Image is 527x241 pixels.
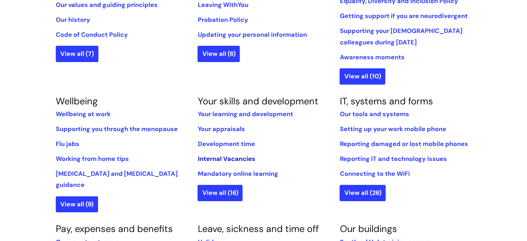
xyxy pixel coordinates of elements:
a: Reporting damaged or lost mobile phones [340,140,468,148]
a: Our values and guiding principles [56,1,158,9]
a: Getting support if you are neurodivergent [340,12,467,20]
a: Wellbeing at work [56,110,111,118]
a: Leave, sickness and time off [197,223,318,235]
a: Connecting to the WiFi [340,170,410,178]
a: Mandatory online learning [197,170,278,178]
a: Supporting you through the menopause [56,125,178,133]
a: Code of Conduct Policy [56,31,128,39]
a: Awareness moments [340,53,404,61]
a: [MEDICAL_DATA] and [MEDICAL_DATA] guidance [56,170,178,189]
a: Your learning and development [197,110,293,118]
a: Working from home tips [56,155,129,163]
a: Our buildings [340,223,397,235]
a: Supporting your [DEMOGRAPHIC_DATA] colleagues during [DATE] [340,27,462,46]
a: Development time [197,140,255,148]
a: View all (10) [340,68,385,84]
a: Your appraisals [197,125,245,133]
a: Updating your personal information [197,31,307,39]
a: View all (9) [56,196,98,212]
a: Flu jabs [56,140,79,148]
a: Setting up your work mobile phone [340,125,446,133]
a: Pay, expenses and benefits [56,223,173,235]
a: Internal Vacancies [197,155,255,163]
a: IT, systems and forms [340,95,433,107]
a: Our history [56,16,90,24]
a: Wellbeing [56,95,98,107]
a: View all (7) [56,46,98,62]
a: Leaving WithYou [197,1,248,9]
a: View all (26) [340,185,386,201]
a: Probation Policy [197,16,248,24]
a: View all (6) [197,46,240,62]
a: Your skills and development [197,95,318,107]
a: View all (16) [197,185,243,201]
a: Our tools and systems [340,110,409,118]
a: Reporting IT and technology issues [340,155,447,163]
